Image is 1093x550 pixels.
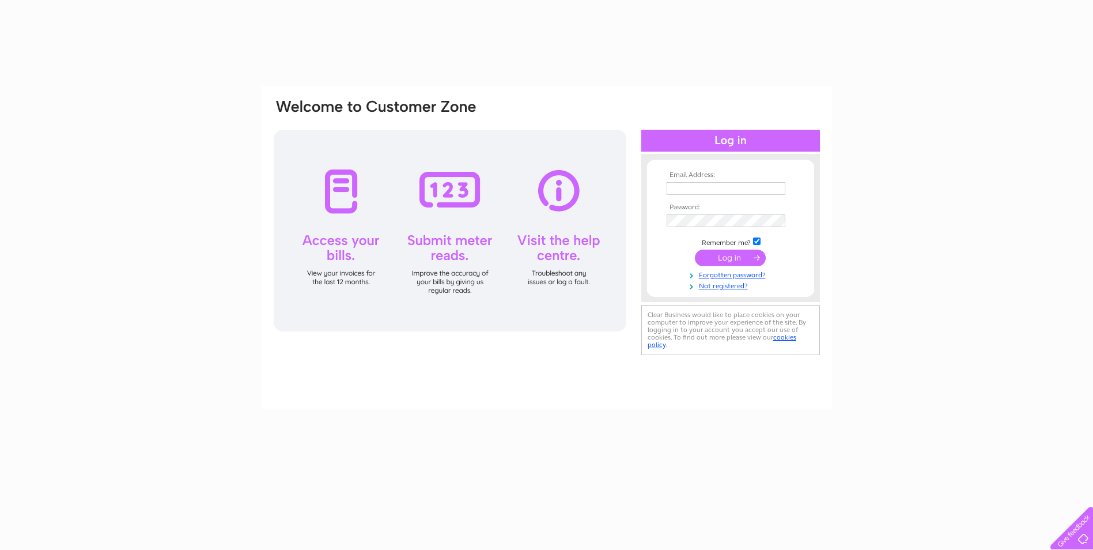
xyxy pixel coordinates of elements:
[695,250,766,266] input: Submit
[664,171,797,179] th: Email Address:
[664,236,797,247] td: Remember me?
[667,269,797,280] a: Forgotten password?
[664,204,797,212] th: Password:
[667,280,797,291] a: Not registered?
[648,333,796,349] a: cookies policy
[641,305,820,355] div: Clear Business would like to place cookies on your computer to improve your experience of the sit...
